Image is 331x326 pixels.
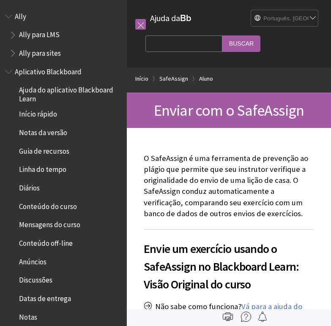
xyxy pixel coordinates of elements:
[150,13,191,23] a: Ajuda daBb
[19,273,52,285] span: Discussões
[19,83,121,103] span: Ajuda do aplicativo Blackboard Learn
[19,218,80,229] span: Mensagens do curso
[15,9,26,21] span: Ally
[223,312,233,322] img: Print
[19,28,60,39] span: Ally para LMS
[159,73,188,84] a: SafeAssign
[15,65,82,76] span: Aplicativo Blackboard
[135,73,148,84] a: Início
[19,144,69,155] span: Guia de recursos
[19,163,66,174] span: Linha do tempo
[19,181,40,192] span: Diários
[5,9,122,60] nav: Book outline for Anthology Ally Help
[144,153,314,219] p: O SafeAssign é uma ferramenta de prevenção ao plágio que permite que seu instrutor verifique a or...
[19,255,47,266] span: Anúncios
[19,310,37,321] span: Notas
[19,125,67,137] span: Notas da versão
[19,291,71,303] span: Datas de entrega
[19,236,73,247] span: Conteúdo off-line
[19,107,57,119] span: Início rápido
[257,312,268,322] img: Follow this page
[241,312,251,322] img: More help
[19,46,61,57] span: Ally para sites
[154,101,304,120] span: Enviar com o SafeAssign
[222,35,260,52] input: Buscar
[19,199,77,211] span: Conteúdo do curso
[180,13,191,24] strong: Bb
[199,73,213,84] a: Aluno
[251,10,319,27] select: Site Language Selector
[144,229,314,293] h2: Envie um exercício usando o SafeAssign no Blackboard Learn: Visão Original do curso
